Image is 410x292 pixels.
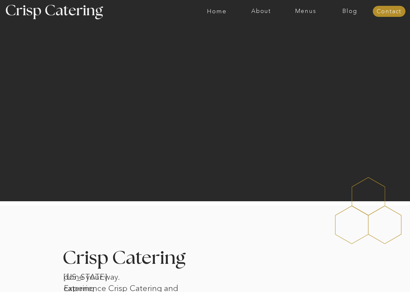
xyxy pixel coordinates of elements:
[283,8,328,15] a: Menus
[328,8,372,15] a: Blog
[373,8,405,15] a: Contact
[195,8,239,15] a: Home
[63,271,131,280] h1: [US_STATE] catering
[239,8,283,15] a: About
[345,260,410,292] iframe: podium webchat widget bubble
[63,249,202,268] h3: Crisp Catering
